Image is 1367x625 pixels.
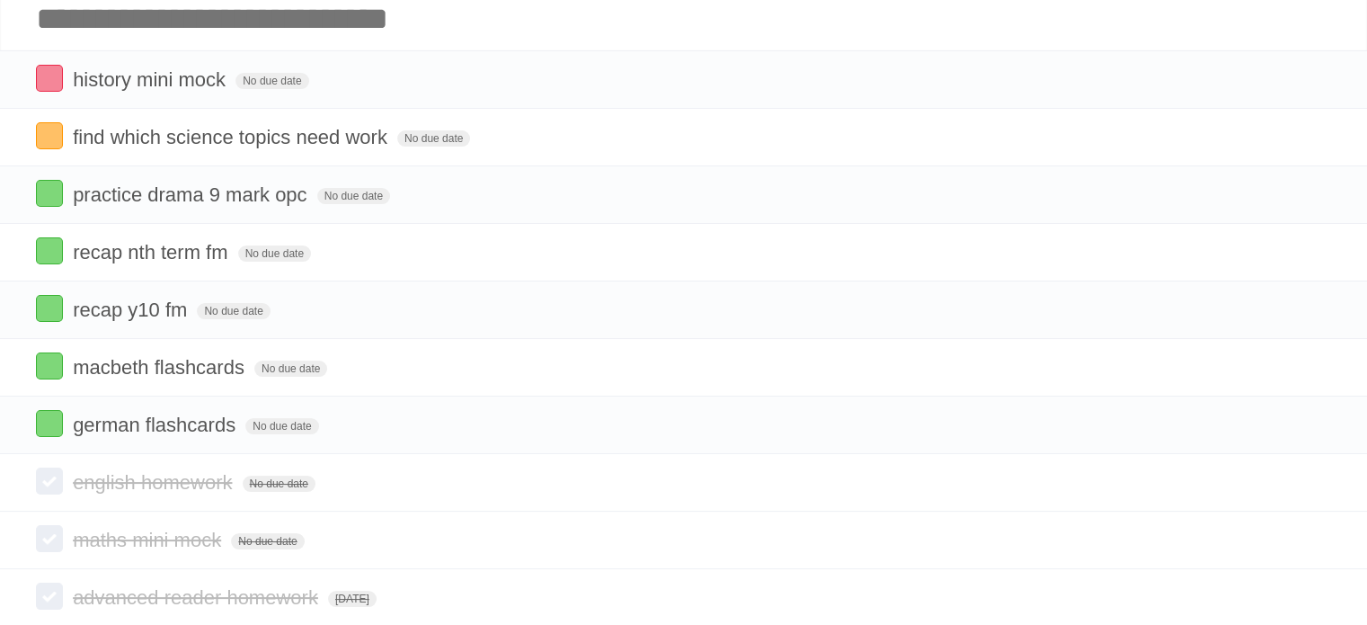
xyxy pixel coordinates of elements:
span: No due date [197,303,270,319]
span: history mini mock [73,68,230,91]
label: Done [36,525,63,552]
label: Done [36,295,63,322]
span: find which science topics need work [73,126,392,148]
span: No due date [254,361,327,377]
span: No due date [245,418,318,434]
label: Done [36,468,63,495]
span: german flashcards [73,414,240,436]
span: english homework [73,471,236,494]
label: Done [36,410,63,437]
label: Done [36,122,63,149]
label: Done [36,65,63,92]
label: Done [36,583,63,610]
label: Done [36,353,63,379]
span: practice drama 9 mark opc [73,183,311,206]
label: Done [36,237,63,264]
span: recap nth term fm [73,241,232,263]
span: No due date [231,533,304,549]
span: No due date [243,476,315,492]
span: No due date [238,246,311,262]
span: No due date [397,130,470,147]
span: No due date [235,73,308,89]
label: Done [36,180,63,207]
span: [DATE] [328,591,377,607]
span: No due date [317,188,390,204]
span: recap y10 fm [73,299,191,321]
span: advanced reader homework [73,586,323,609]
span: macbeth flashcards [73,356,249,379]
span: maths mini mock [73,529,226,551]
